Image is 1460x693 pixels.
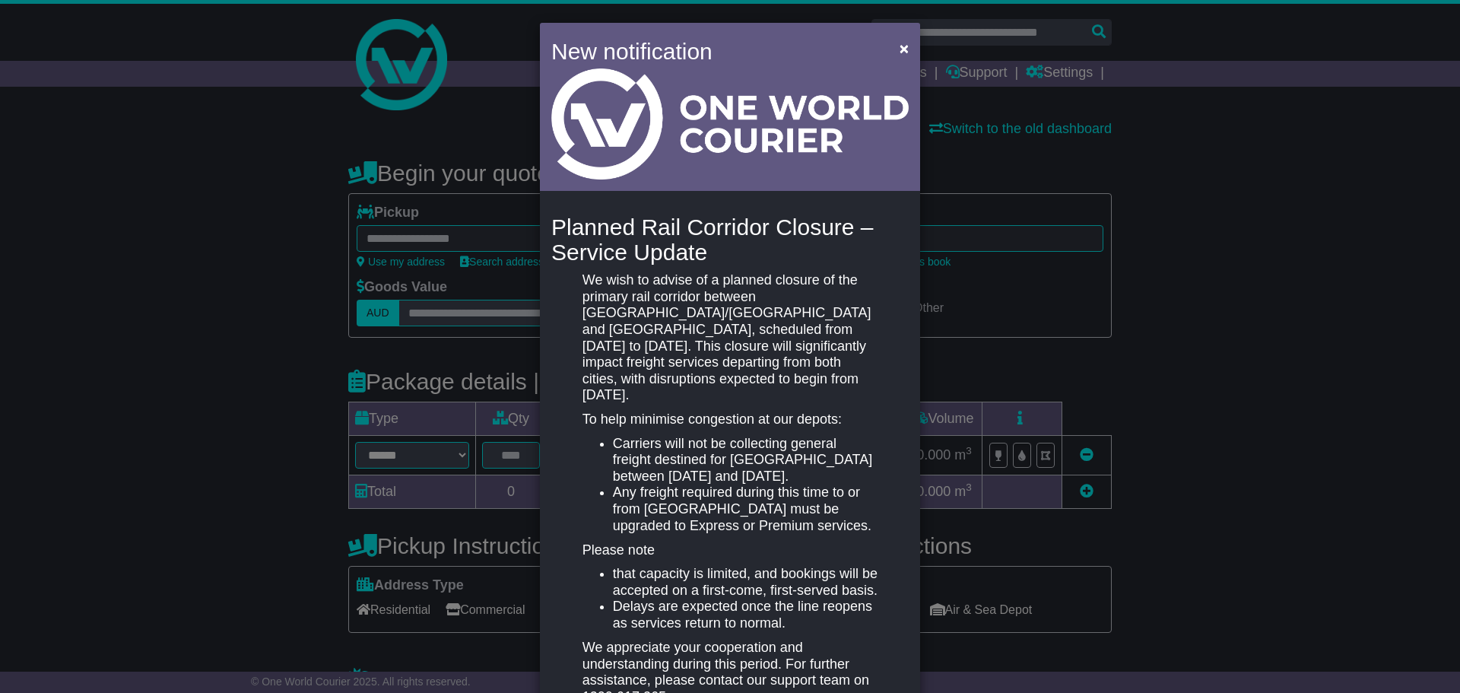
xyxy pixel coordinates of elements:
[582,542,878,559] p: Please note
[900,40,909,57] span: ×
[582,412,878,428] p: To help minimise congestion at our depots:
[613,599,878,631] li: Delays are expected once the line reopens as services return to normal.
[613,566,878,599] li: that capacity is limited, and bookings will be accepted on a first-come, first-served basis.
[551,215,909,265] h4: Planned Rail Corridor Closure – Service Update
[551,68,909,180] img: Light
[892,33,916,64] button: Close
[613,436,878,485] li: Carriers will not be collecting general freight destined for [GEOGRAPHIC_DATA] between [DATE] and...
[582,272,878,404] p: We wish to advise of a planned closure of the primary rail corridor between [GEOGRAPHIC_DATA]/[GE...
[613,485,878,534] li: Any freight required during this time to or from [GEOGRAPHIC_DATA] must be upgraded to Express or...
[551,34,878,68] h4: New notification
